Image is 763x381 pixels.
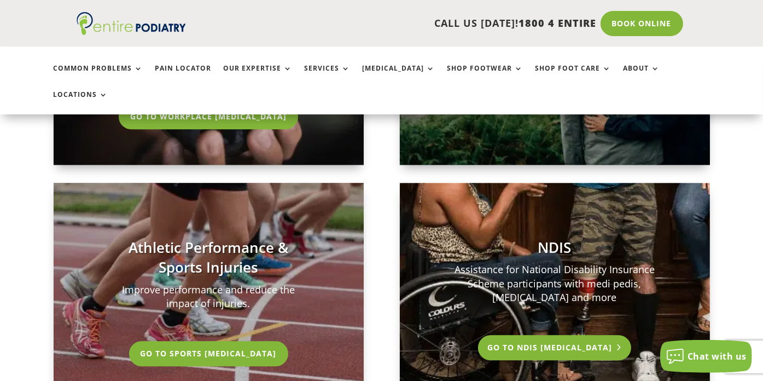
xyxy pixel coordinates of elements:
[601,11,683,36] a: Book Online
[119,104,298,129] a: Go To Workplace [MEDICAL_DATA]
[108,238,309,283] h3: Athletic Performance & Sports Injuries
[155,65,212,88] a: Pain Locator
[455,238,655,263] h3: NDIS
[77,12,186,35] img: logo (1)
[624,65,660,88] a: About
[519,16,597,30] span: 1800 4 ENTIRE
[455,263,655,305] p: Assistance for National Disability Insurance Scheme participants with medi pedis, [MEDICAL_DATA] ...
[108,283,309,311] p: Improve performance and reduce the impact of injuries.
[54,91,108,114] a: Locations
[215,16,596,31] p: CALL US [DATE]!
[535,65,611,88] a: Shop Foot Care
[224,65,293,88] a: Our Expertise
[363,65,435,88] a: [MEDICAL_DATA]
[688,350,747,362] span: Chat with us
[447,65,523,88] a: Shop Footwear
[54,65,143,88] a: Common Problems
[77,26,186,37] a: Entire Podiatry
[129,341,288,366] a: Go To Sports [MEDICAL_DATA]
[660,340,752,373] button: Chat with us
[478,335,631,360] a: Go To NDIS [MEDICAL_DATA]
[305,65,351,88] a: Services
